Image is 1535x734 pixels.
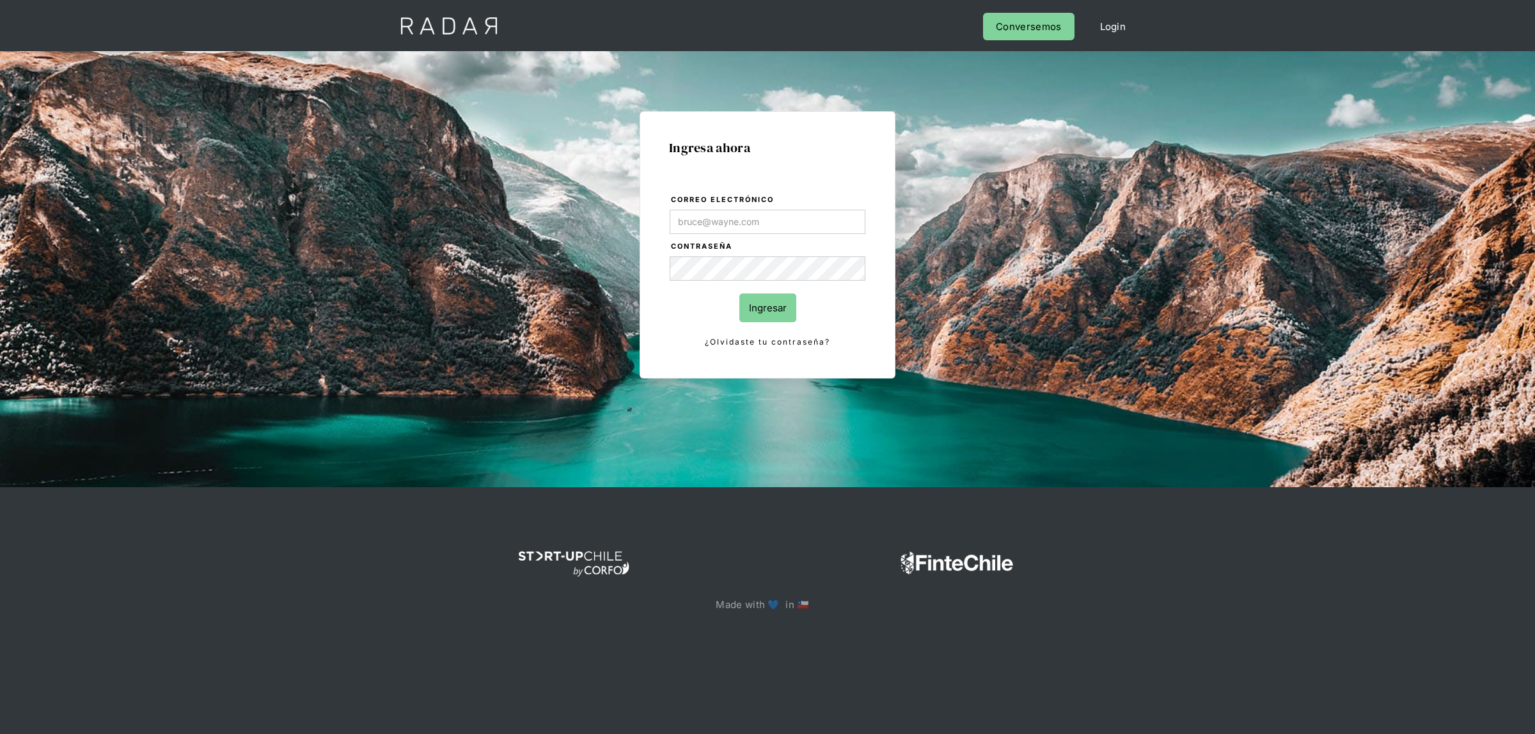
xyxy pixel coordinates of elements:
form: Login Form [669,193,866,349]
p: Made with 💙 in 🇨🇱 [716,596,819,613]
input: Ingresar [739,293,796,322]
label: Contraseña [671,240,865,253]
a: Conversemos [983,13,1074,40]
label: Correo electrónico [671,194,865,207]
h1: Ingresa ahora [669,141,866,155]
a: ¿Olvidaste tu contraseña? [670,335,865,349]
a: Login [1087,13,1139,40]
input: bruce@wayne.com [670,210,865,234]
